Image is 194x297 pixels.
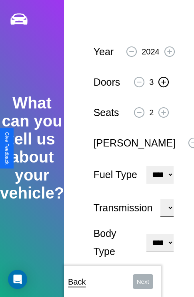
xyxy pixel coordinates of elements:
[94,166,138,184] p: Fuel Type
[94,73,120,91] p: Doors
[94,134,176,152] p: [PERSON_NAME]
[142,44,160,59] p: 2024
[4,132,10,165] div: Give Feedback
[94,199,153,217] p: Transmission
[94,104,119,122] p: Seats
[94,43,114,61] p: Year
[68,275,86,289] p: Back
[8,270,27,289] div: Open Intercom Messenger
[133,274,153,289] button: Next
[149,105,154,120] p: 2
[149,75,154,89] p: 3
[94,225,138,261] p: Body Type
